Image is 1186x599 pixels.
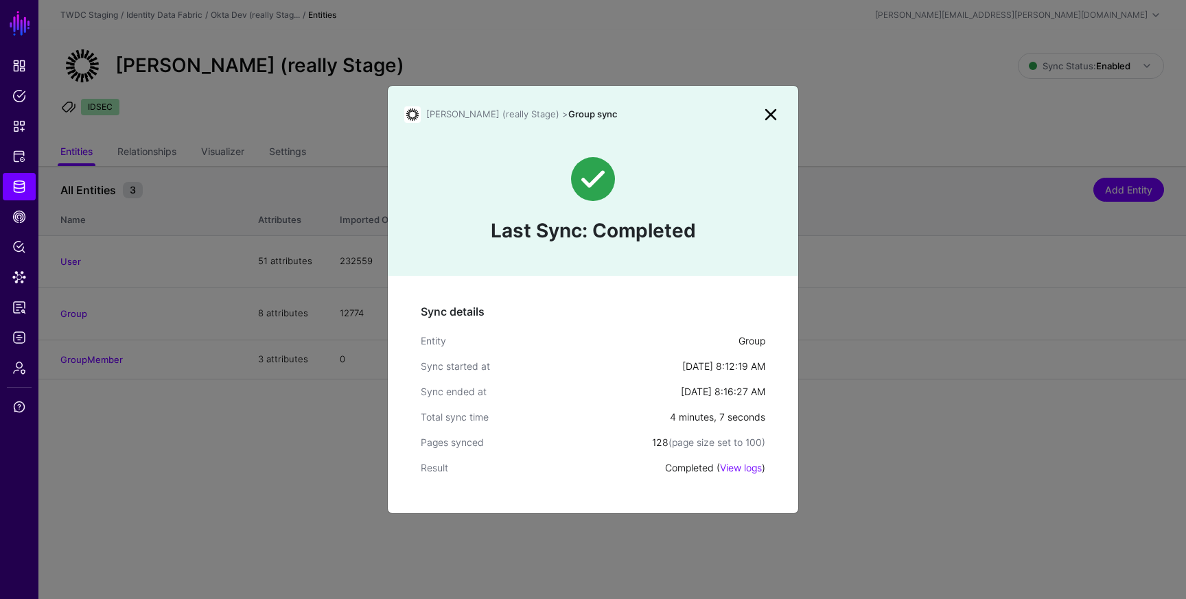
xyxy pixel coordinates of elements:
div: Sync started at [421,359,682,373]
h3: Group sync [426,109,760,120]
div: Pages synced [421,435,652,449]
span: [PERSON_NAME] (really Stage) > [426,108,568,119]
div: [DATE] 8:16:27 AM [681,384,765,399]
div: Completed ( ) [665,460,765,475]
div: 4 minutes, 7 seconds [670,410,765,424]
div: [DATE] 8:12:19 AM [682,359,765,373]
img: svg+xml;base64,PHN2ZyB3aWR0aD0iNjQiIGhlaWdodD0iNjQiIHZpZXdCb3g9IjAgMCA2NCA2NCIgZmlsbD0ibm9uZSIgeG... [404,106,421,123]
div: Result [421,460,665,475]
a: View logs [720,462,762,473]
div: Entity [421,333,739,348]
h5: Sync details [421,303,765,320]
div: Total sync time [421,410,670,424]
div: Group [739,333,765,348]
span: (page size set to 100) [668,436,765,448]
div: 128 [652,435,765,449]
div: Sync ended at [421,384,681,399]
h4: Last Sync: Completed [404,218,782,245]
